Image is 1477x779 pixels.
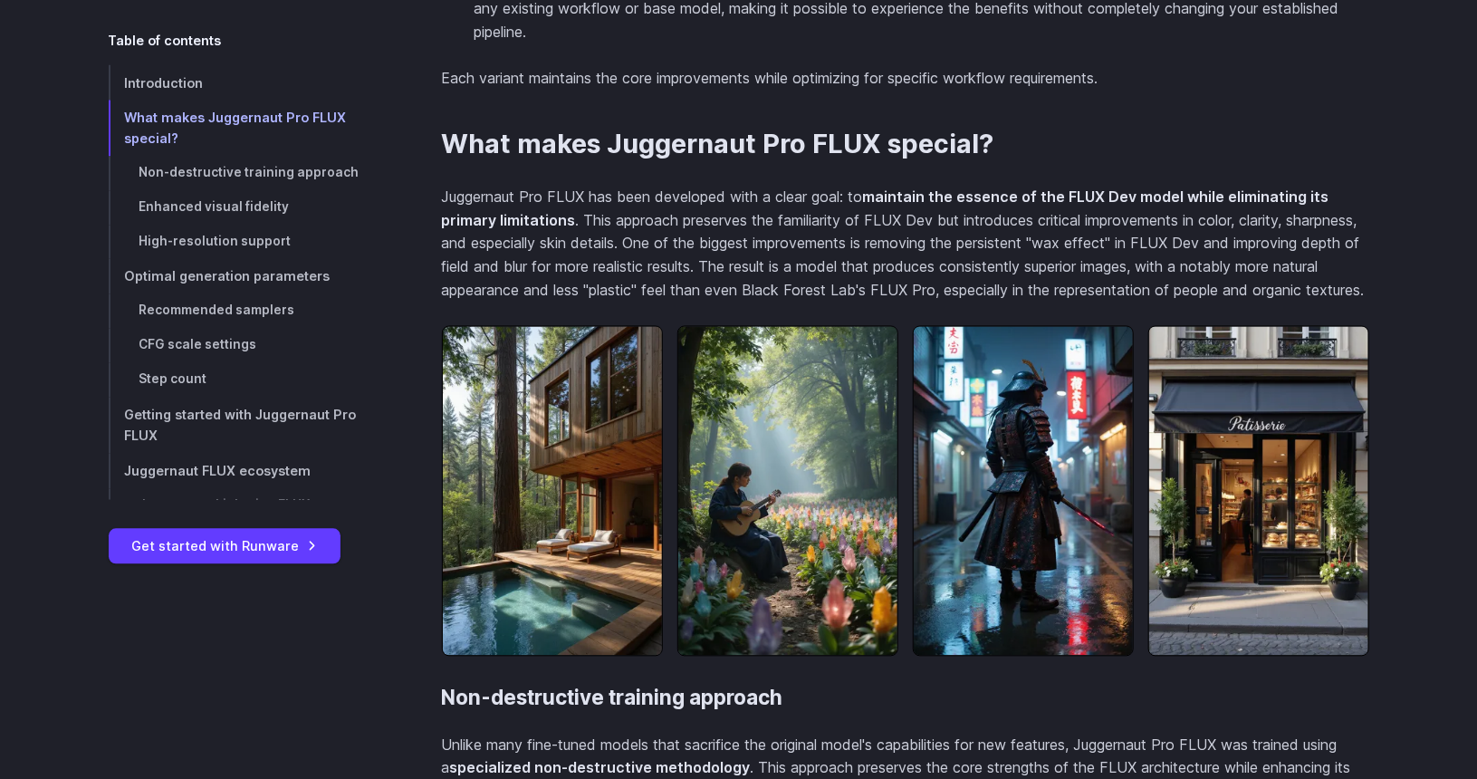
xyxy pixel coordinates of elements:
[450,759,751,777] strong: specialized non-destructive methodology
[677,326,898,657] img: A garden of crystalline flowers that change color with sound waves, tended by a blind musician wh...
[442,326,663,657] img: A luxury treehouse resort suite built around ancient redwoods, with floor-to-ceiling windows reve...
[109,258,384,293] a: Optimal generation parameters
[139,234,292,248] span: High-resolution support
[109,225,384,259] a: High-resolution support
[125,407,357,443] span: Getting started with Juggernaut Pro FLUX
[109,453,384,488] a: Juggernaut FLUX ecosystem
[139,165,360,179] span: Non-destructive training approach
[109,362,384,397] a: Step count
[1148,326,1369,657] img: A high-end patisserie storefront in Paris at sunrise, with elaborate pastry displays visible thro...
[139,371,207,386] span: Step count
[125,74,204,90] span: Introduction
[442,67,1369,91] p: Each variant maintains the core improvements while optimizing for specific workflow requirements.
[139,199,290,214] span: Enhanced visual fidelity
[109,100,384,156] a: What makes Juggernaut Pro FLUX special?
[109,293,384,328] a: Recommended samplers
[109,397,384,453] a: Getting started with Juggernaut Pro FLUX
[125,268,331,284] span: Optimal generation parameters
[139,337,257,351] span: CFG scale settings
[125,110,347,146] span: What makes Juggernaut Pro FLUX special?
[139,497,311,512] span: Juggernaut Lightning FLUX
[125,463,312,478] span: Juggernaut FLUX ecosystem
[442,187,1369,303] p: Juggernaut Pro FLUX has been developed with a clear goal: to . This approach preserves the famili...
[109,488,384,523] a: Juggernaut Lightning FLUX
[109,190,384,225] a: Enhanced visual fidelity
[442,130,994,161] a: What makes Juggernaut Pro FLUX special?
[109,156,384,190] a: Non-destructive training approach
[109,528,340,563] a: Get started with Runware
[109,328,384,362] a: CFG scale settings
[109,29,222,50] span: Table of contents
[109,64,384,100] a: Introduction
[913,326,1134,657] img: A futuristic samurai warrior with armor made of shifting nanobots that form protective geometric ...
[139,303,295,317] span: Recommended samplers
[442,687,783,711] a: Non-destructive training approach
[442,188,1329,230] strong: maintain the essence of the FLUX Dev model while eliminating its primary limitations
